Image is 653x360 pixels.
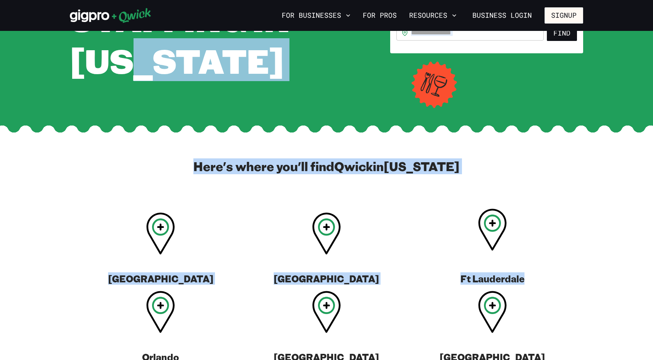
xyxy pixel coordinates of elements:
[274,272,379,285] h3: [GEOGRAPHIC_DATA]
[279,9,354,22] button: For Businesses
[193,158,460,174] h2: Here's where you'll find Qwick in [US_STATE]
[244,212,409,291] a: [GEOGRAPHIC_DATA]
[406,9,460,22] button: Resources
[78,212,244,291] a: [GEOGRAPHIC_DATA]
[545,7,583,24] button: Signup
[409,212,575,291] a: Ft Lauderdale
[360,9,400,22] a: For Pros
[460,272,524,285] h3: Ft Lauderdale
[108,272,213,285] h3: [GEOGRAPHIC_DATA]
[466,7,538,24] a: Business Login
[547,25,577,41] button: Find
